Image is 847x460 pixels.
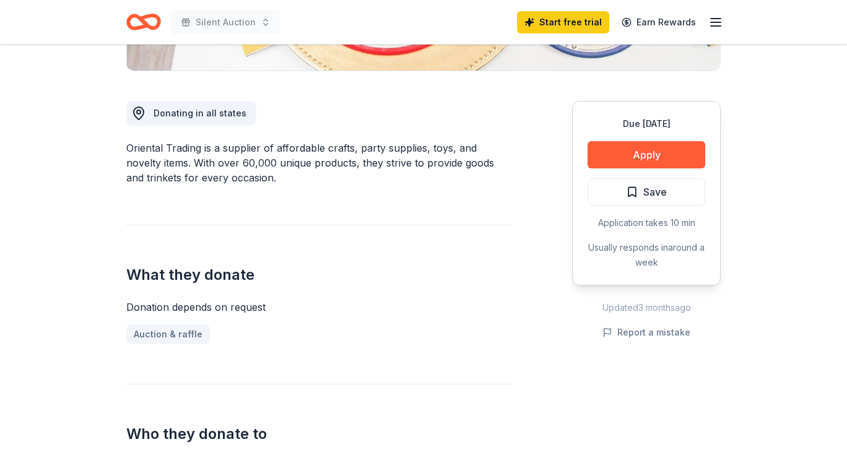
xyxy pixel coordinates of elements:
div: Donation depends on request [126,300,513,315]
button: Report a mistake [602,325,690,340]
a: Auction & raffle [126,324,210,344]
h2: Who they donate to [126,424,513,444]
h2: What they donate [126,265,513,285]
div: Updated 3 months ago [572,300,721,315]
span: Save [643,184,667,200]
a: Earn Rewards [614,11,703,33]
div: Due [DATE] [588,116,705,131]
button: Silent Auction [171,10,280,35]
div: Application takes 10 min [588,215,705,230]
button: Apply [588,141,705,168]
span: Donating in all states [154,108,246,118]
div: Oriental Trading is a supplier of affordable crafts, party supplies, toys, and novelty items. Wit... [126,141,513,185]
button: Save [588,178,705,206]
div: Usually responds in around a week [588,240,705,270]
a: Home [126,7,161,37]
a: Start free trial [517,11,609,33]
span: Silent Auction [196,15,256,30]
